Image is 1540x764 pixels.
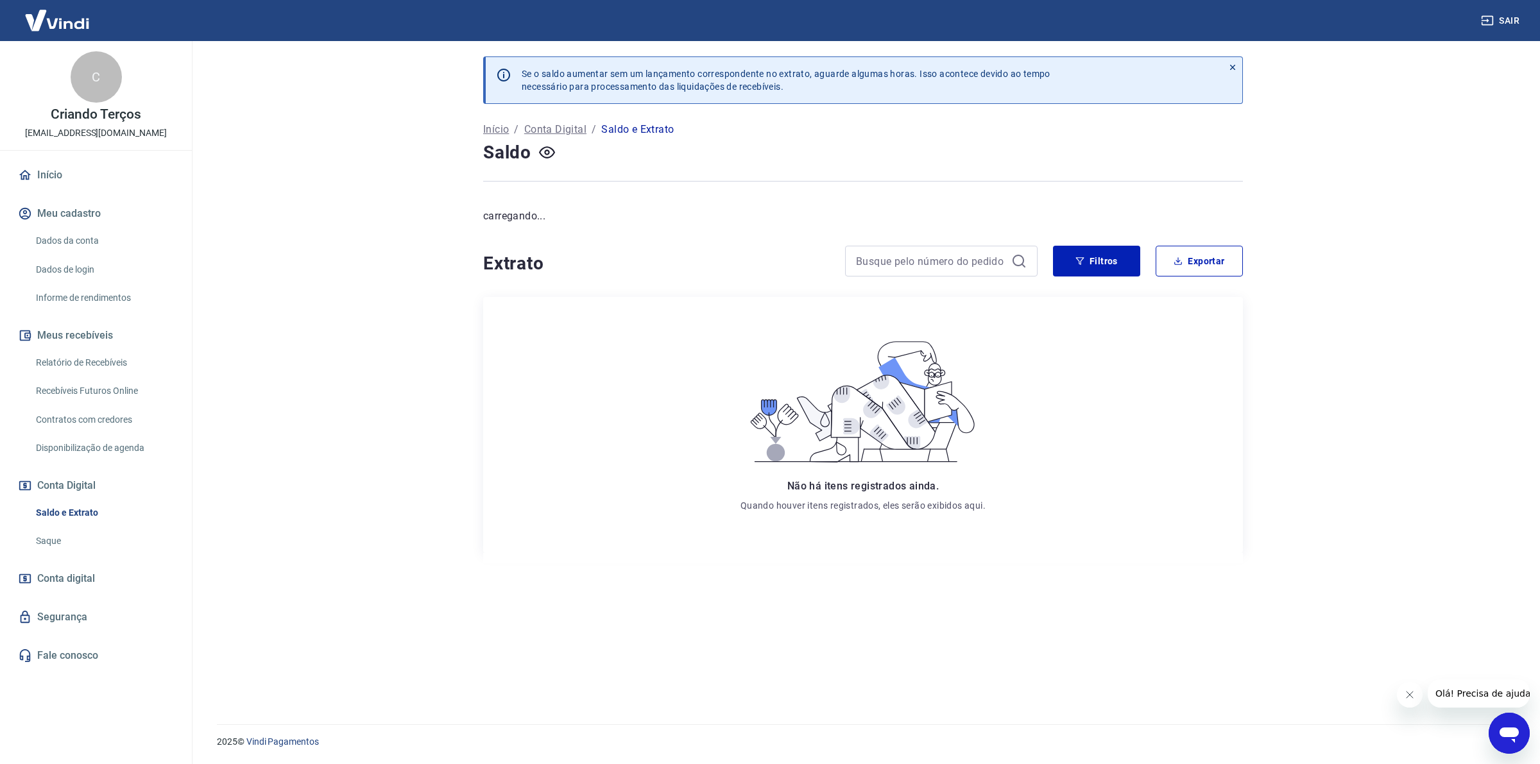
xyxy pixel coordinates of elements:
button: Filtros [1053,246,1140,276]
span: Olá! Precisa de ajuda? [8,9,108,19]
button: Conta Digital [15,471,176,500]
p: carregando... [483,208,1243,224]
button: Meus recebíveis [15,321,176,350]
button: Sair [1478,9,1525,33]
h4: Extrato [483,251,830,276]
a: Segurança [15,603,176,631]
a: Dados de login [31,257,176,283]
a: Fale conosco [15,641,176,670]
a: Saldo e Extrato [31,500,176,526]
span: Conta digital [37,570,95,588]
p: / [514,122,518,137]
iframe: Fechar mensagem [1397,682,1423,708]
a: Dados da conta [31,228,176,254]
p: Quando houver itens registrados, eles serão exibidos aqui. [740,499,986,512]
iframe: Mensagem da empresa [1428,679,1530,708]
p: Saldo e Extrato [601,122,674,137]
iframe: Botão para abrir a janela de mensagens [1489,713,1530,754]
a: Início [15,161,176,189]
a: Início [483,122,509,137]
a: Relatório de Recebíveis [31,350,176,376]
a: Vindi Pagamentos [246,736,319,747]
p: 2025 © [217,735,1509,749]
p: Criando Terços [51,108,141,121]
p: / [592,122,596,137]
h4: Saldo [483,140,531,166]
a: Conta digital [15,565,176,593]
p: Se o saldo aumentar sem um lançamento correspondente no extrato, aguarde algumas horas. Isso acon... [522,67,1050,93]
a: Disponibilização de agenda [31,435,176,461]
a: Contratos com credores [31,407,176,433]
div: C [71,51,122,103]
button: Meu cadastro [15,199,176,228]
a: Conta Digital [524,122,586,137]
a: Recebíveis Futuros Online [31,378,176,404]
a: Saque [31,528,176,554]
img: Vindi [15,1,99,40]
button: Exportar [1156,246,1243,276]
span: Não há itens registrados ainda. [787,480,939,492]
p: [EMAIL_ADDRESS][DOMAIN_NAME] [25,126,167,140]
input: Busque pelo número do pedido [856,251,1006,271]
a: Informe de rendimentos [31,285,176,311]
